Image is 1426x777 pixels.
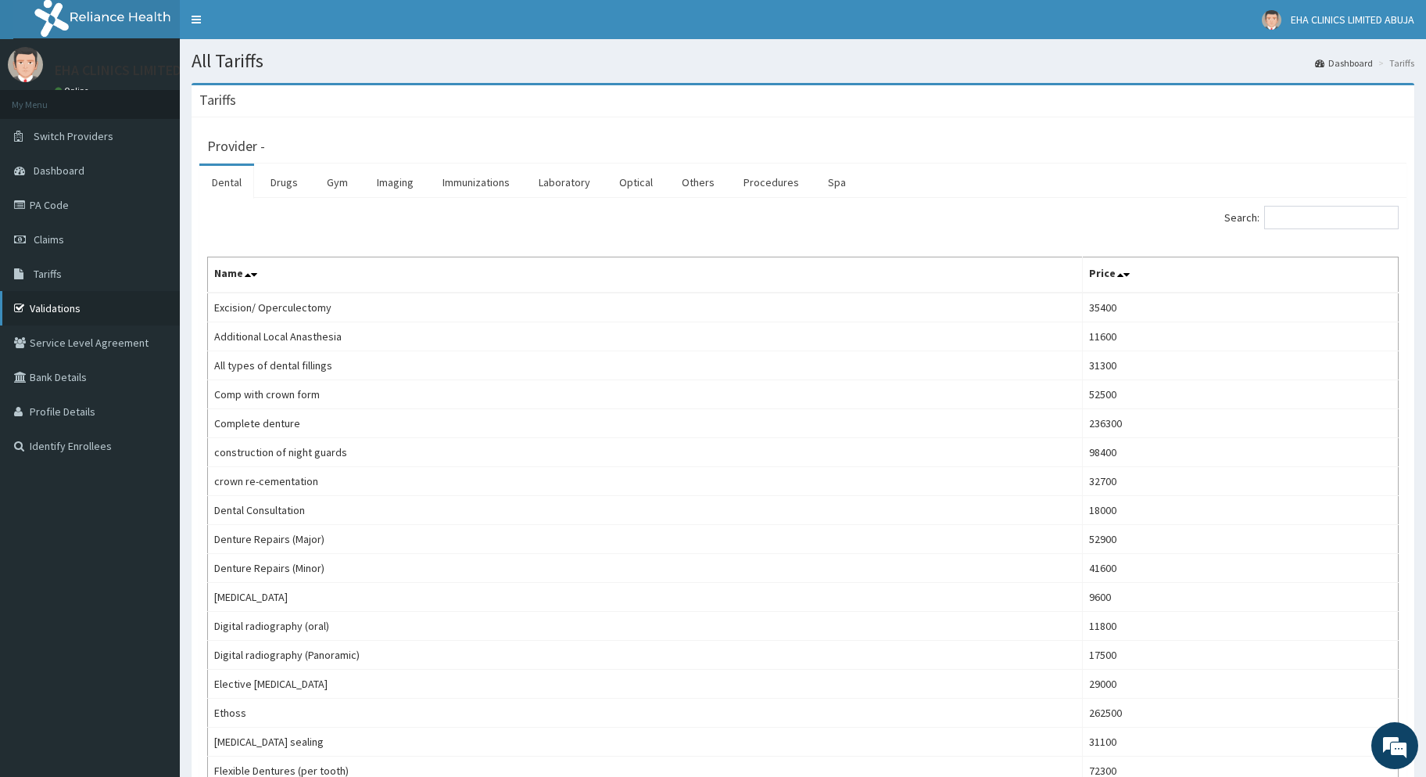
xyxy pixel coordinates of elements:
[1264,206,1399,229] input: Search:
[314,166,360,199] a: Gym
[430,166,522,199] a: Immunizations
[1082,257,1398,293] th: Price
[1082,409,1398,438] td: 236300
[208,612,1083,641] td: Digital radiography (oral)
[364,166,426,199] a: Imaging
[34,129,113,143] span: Switch Providers
[1374,56,1414,70] li: Tariffs
[55,63,224,77] p: EHA CLINICS LIMITED ABUJA
[208,583,1083,612] td: [MEDICAL_DATA]
[8,47,43,82] img: User Image
[1082,670,1398,699] td: 29000
[1291,13,1414,27] span: EHA CLINICS LIMITED ABUJA
[1082,293,1398,322] td: 35400
[1082,322,1398,351] td: 11600
[1082,583,1398,612] td: 9600
[208,525,1083,554] td: Denture Repairs (Major)
[1082,641,1398,670] td: 17500
[815,166,858,199] a: Spa
[1262,10,1281,30] img: User Image
[34,267,62,281] span: Tariffs
[526,166,603,199] a: Laboratory
[731,166,812,199] a: Procedures
[208,641,1083,670] td: Digital radiography (Panoramic)
[1082,554,1398,583] td: 41600
[1082,525,1398,554] td: 52900
[1082,496,1398,525] td: 18000
[1082,438,1398,467] td: 98400
[258,166,310,199] a: Drugs
[607,166,665,199] a: Optical
[1082,728,1398,757] td: 31100
[208,322,1083,351] td: Additional Local Anasthesia
[207,139,265,153] h3: Provider -
[208,293,1083,322] td: Excision/ Operculectomy
[208,380,1083,409] td: Comp with crown form
[208,728,1083,757] td: [MEDICAL_DATA] sealing
[208,699,1083,728] td: Ethoss
[208,467,1083,496] td: crown re-cementation
[192,51,1414,71] h1: All Tariffs
[199,166,254,199] a: Dental
[1315,56,1373,70] a: Dashboard
[1082,612,1398,641] td: 11800
[1082,699,1398,728] td: 262500
[199,93,236,107] h3: Tariffs
[208,409,1083,438] td: Complete denture
[208,257,1083,293] th: Name
[208,496,1083,525] td: Dental Consultation
[1082,380,1398,409] td: 52500
[1224,206,1399,229] label: Search:
[34,164,84,178] span: Dashboard
[208,554,1083,583] td: Denture Repairs (Minor)
[34,232,64,246] span: Claims
[208,438,1083,467] td: construction of night guards
[1082,467,1398,496] td: 32700
[669,166,727,199] a: Others
[208,351,1083,380] td: All types of dental fillings
[1082,351,1398,380] td: 31300
[55,85,92,96] a: Online
[208,670,1083,699] td: Elective [MEDICAL_DATA]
